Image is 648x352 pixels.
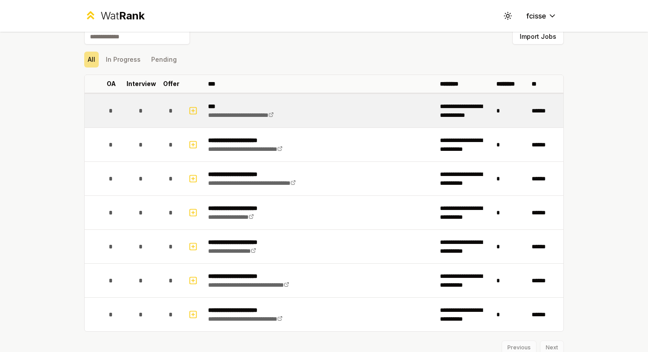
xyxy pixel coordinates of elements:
[127,79,156,88] p: Interview
[101,9,145,23] div: Wat
[107,79,116,88] p: OA
[519,8,564,24] button: fcisse
[512,29,564,45] button: Import Jobs
[526,11,546,21] span: fcisse
[119,9,145,22] span: Rank
[84,52,99,67] button: All
[148,52,180,67] button: Pending
[163,79,179,88] p: Offer
[102,52,144,67] button: In Progress
[84,9,145,23] a: WatRank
